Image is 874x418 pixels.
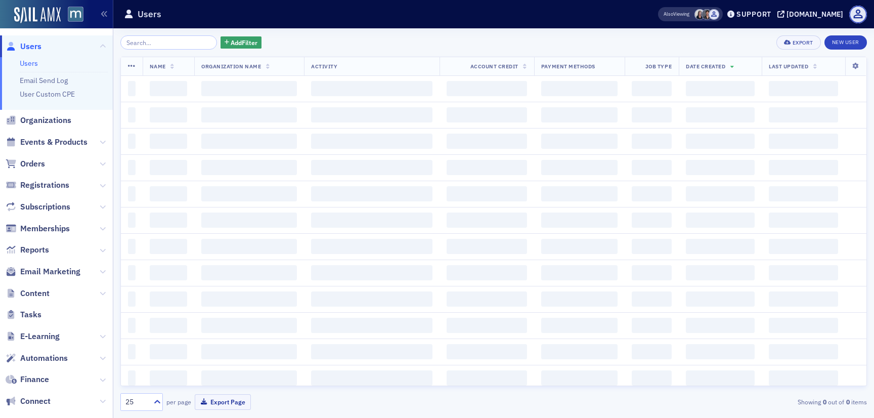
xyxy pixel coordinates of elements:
span: ‌ [150,318,188,333]
a: Registrations [6,180,69,191]
span: ‌ [201,186,297,201]
span: ‌ [769,291,838,307]
h1: Users [138,8,161,20]
span: ‌ [201,265,297,280]
span: Viewing [664,11,689,18]
span: ‌ [201,213,297,228]
span: ‌ [769,265,838,280]
span: Subscriptions [20,201,70,213]
span: ‌ [150,265,188,280]
span: ‌ [541,81,618,96]
span: ‌ [150,107,188,122]
span: ‌ [447,107,527,122]
span: ‌ [311,107,432,122]
span: Account Credit [470,63,518,70]
span: ‌ [150,81,188,96]
span: Reports [20,244,49,256]
span: ‌ [447,344,527,359]
span: Payment Methods [541,63,595,70]
span: ‌ [632,107,672,122]
span: ‌ [632,239,672,254]
span: ‌ [686,213,755,228]
span: ‌ [447,213,527,228]
span: Memberships [20,223,70,234]
span: Email Marketing [20,266,80,277]
span: ‌ [150,291,188,307]
span: ‌ [447,265,527,280]
span: ‌ [632,370,672,386]
span: ‌ [541,265,618,280]
span: ‌ [632,81,672,96]
span: Finance [20,374,49,385]
span: ‌ [201,81,297,96]
span: ‌ [201,107,297,122]
span: Job Type [645,63,672,70]
a: Connect [6,396,51,407]
span: ‌ [447,291,527,307]
label: per page [166,397,191,406]
strong: 0 [821,397,828,406]
img: SailAMX [14,7,61,23]
span: Content [20,288,50,299]
a: Reports [6,244,49,256]
a: User Custom CPE [20,90,75,99]
div: Export [793,40,813,46]
div: Support [736,10,771,19]
span: ‌ [201,344,297,359]
span: ‌ [632,318,672,333]
a: E-Learning [6,331,60,342]
span: ‌ [311,213,432,228]
span: ‌ [447,370,527,386]
span: ‌ [311,81,432,96]
span: ‌ [311,160,432,175]
span: ‌ [128,81,136,96]
a: Finance [6,374,49,385]
span: ‌ [686,186,755,201]
span: ‌ [541,107,618,122]
span: ‌ [150,370,188,386]
span: ‌ [686,134,755,149]
a: Users [6,41,41,52]
span: Registrations [20,180,69,191]
div: [DOMAIN_NAME] [786,10,843,19]
span: ‌ [541,134,618,149]
a: New User [824,35,867,50]
span: Mary Beth Halpern [702,9,712,20]
span: ‌ [201,160,297,175]
span: ‌ [447,318,527,333]
span: Organizations [20,115,71,126]
span: E-Learning [20,331,60,342]
span: ‌ [447,239,527,254]
span: Name [150,63,166,70]
span: ‌ [769,213,838,228]
span: ‌ [769,318,838,333]
button: [DOMAIN_NAME] [777,11,847,18]
span: ‌ [201,134,297,149]
a: Subscriptions [6,201,70,213]
span: ‌ [447,186,527,201]
a: Email Marketing [6,266,80,277]
a: Email Send Log [20,76,68,85]
a: View Homepage [61,7,83,24]
span: ‌ [128,291,136,307]
span: Date Created [686,63,725,70]
span: ‌ [686,344,755,359]
span: ‌ [201,370,297,386]
span: Organization Name [201,63,261,70]
span: ‌ [201,291,297,307]
a: Tasks [6,309,41,320]
span: ‌ [769,344,838,359]
span: ‌ [128,239,136,254]
span: Last Updated [769,63,808,70]
span: ‌ [447,81,527,96]
span: ‌ [686,370,755,386]
span: Tasks [20,309,41,320]
span: ‌ [769,107,838,122]
span: ‌ [311,370,432,386]
span: ‌ [311,186,432,201]
span: ‌ [541,291,618,307]
span: ‌ [447,160,527,175]
span: ‌ [150,213,188,228]
span: ‌ [128,318,136,333]
span: ‌ [128,186,136,201]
